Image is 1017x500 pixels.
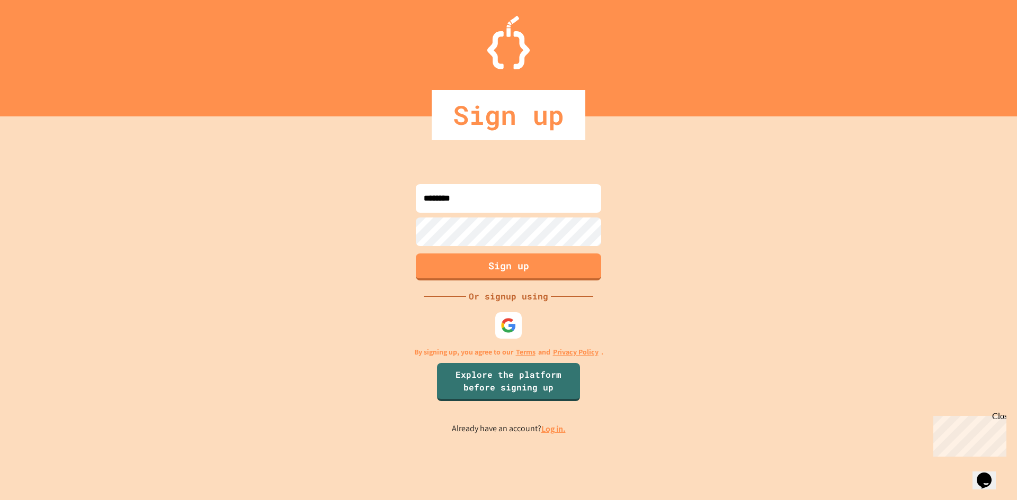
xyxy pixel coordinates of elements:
div: Chat with us now!Close [4,4,73,67]
p: Already have an account? [452,422,566,435]
div: Sign up [432,90,585,140]
a: Terms [516,347,536,358]
a: Privacy Policy [553,347,599,358]
a: Log in. [541,423,566,434]
div: Or signup using [466,290,551,303]
iframe: chat widget [929,412,1006,457]
img: google-icon.svg [501,317,516,333]
button: Sign up [416,253,601,280]
iframe: chat widget [973,458,1006,489]
a: Explore the platform before signing up [437,363,580,401]
img: Logo.svg [487,16,530,69]
p: By signing up, you agree to our and . [414,347,603,358]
